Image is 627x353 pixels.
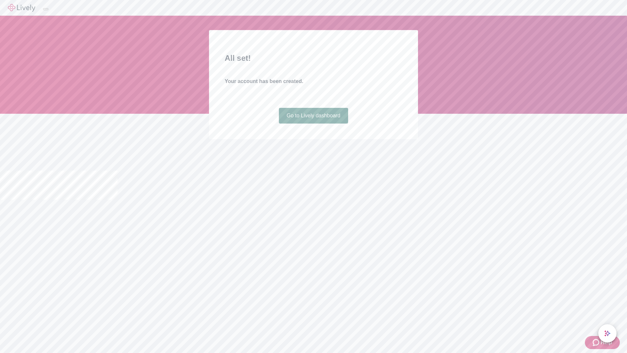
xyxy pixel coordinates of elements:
[225,52,402,64] h2: All set!
[593,339,601,346] svg: Zendesk support icon
[598,324,617,343] button: chat
[601,339,612,346] span: Help
[43,8,48,10] button: Log out
[585,336,620,349] button: Zendesk support iconHelp
[604,330,611,337] svg: Lively AI Assistant
[8,4,35,12] img: Lively
[279,108,348,124] a: Go to Lively dashboard
[225,77,402,85] h4: Your account has been created.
